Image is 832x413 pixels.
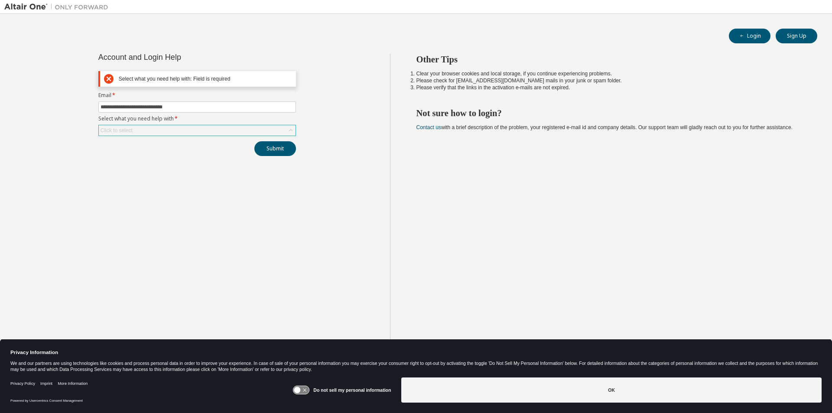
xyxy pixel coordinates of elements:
li: Please check for [EMAIL_ADDRESS][DOMAIN_NAME] mails in your junk or spam folder. [416,77,802,84]
a: Contact us [416,124,441,130]
div: Select what you need help with: Field is required [119,76,292,82]
div: Account and Login Help [98,54,257,61]
span: with a brief description of the problem, your registered e-mail id and company details. Our suppo... [416,124,793,130]
h2: Not sure how to login? [416,107,802,119]
div: Click to select [101,127,133,134]
div: Click to select [99,125,296,136]
img: Altair One [4,3,113,11]
label: Select what you need help with [98,115,296,122]
li: Please verify that the links in the activation e-mails are not expired. [416,84,802,91]
button: Submit [254,141,296,156]
h2: Other Tips [416,54,802,65]
label: Email [98,92,296,99]
li: Clear your browser cookies and local storage, if you continue experiencing problems. [416,70,802,77]
button: Sign Up [776,29,817,43]
button: Login [729,29,770,43]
